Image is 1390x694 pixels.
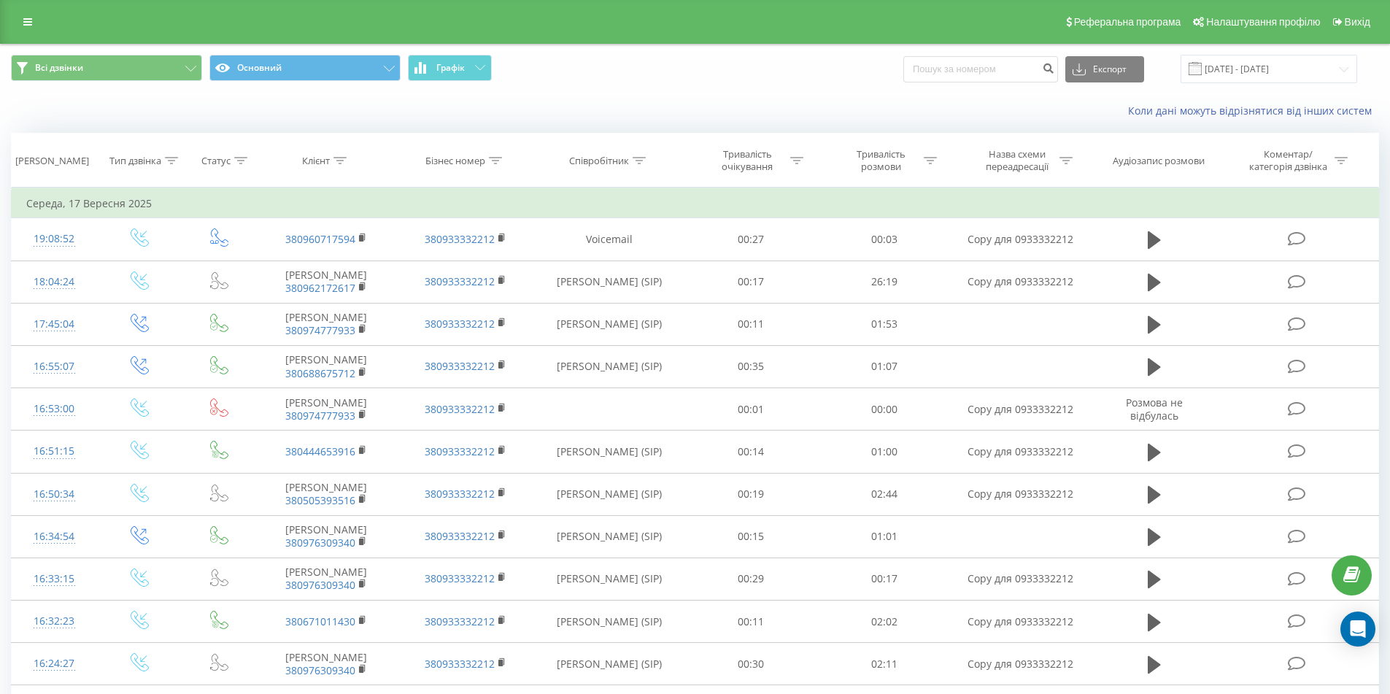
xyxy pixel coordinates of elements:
[535,261,684,303] td: [PERSON_NAME] (SIP)
[436,63,465,73] span: Графік
[26,352,82,381] div: 16:55:07
[818,303,951,345] td: 01:53
[818,473,951,515] td: 02:44
[285,536,355,550] a: 380976309340
[818,345,951,388] td: 01:07
[684,515,818,558] td: 00:15
[1206,16,1320,28] span: Налаштування профілю
[818,388,951,431] td: 00:00
[285,366,355,380] a: 380688675712
[257,558,395,600] td: [PERSON_NAME]
[818,431,951,473] td: 01:00
[425,444,495,458] a: 380933332212
[535,345,684,388] td: [PERSON_NAME] (SIP)
[257,515,395,558] td: [PERSON_NAME]
[26,480,82,509] div: 16:50:34
[951,218,1089,261] td: Copy для 0933332212
[285,614,355,628] a: 380671011430
[951,473,1089,515] td: Copy для 0933332212
[26,565,82,593] div: 16:33:15
[535,431,684,473] td: [PERSON_NAME] (SIP)
[684,601,818,643] td: 00:11
[818,601,951,643] td: 02:02
[684,643,818,685] td: 00:30
[425,657,495,671] a: 380933332212
[12,189,1379,218] td: Середа, 17 Вересня 2025
[201,155,231,167] div: Статус
[978,148,1056,173] div: Назва схеми переадресації
[285,323,355,337] a: 380974777933
[425,359,495,373] a: 380933332212
[35,62,83,74] span: Всі дзвінки
[535,303,684,345] td: [PERSON_NAME] (SIP)
[26,649,82,678] div: 16:24:27
[109,155,161,167] div: Тип дзвінка
[257,473,395,515] td: [PERSON_NAME]
[1065,56,1144,82] button: Експорт
[684,473,818,515] td: 00:19
[425,274,495,288] a: 380933332212
[684,345,818,388] td: 00:35
[425,614,495,628] a: 380933332212
[425,155,485,167] div: Бізнес номер
[26,437,82,466] div: 16:51:15
[408,55,492,81] button: Графік
[425,487,495,501] a: 380933332212
[684,558,818,600] td: 00:29
[842,148,920,173] div: Тривалість розмови
[535,601,684,643] td: [PERSON_NAME] (SIP)
[26,225,82,253] div: 19:08:52
[26,310,82,339] div: 17:45:04
[26,523,82,551] div: 16:34:54
[535,218,684,261] td: Voicemail
[818,558,951,600] td: 00:17
[569,155,629,167] div: Співробітник
[1074,16,1181,28] span: Реферальна програма
[209,55,401,81] button: Основний
[818,218,951,261] td: 00:03
[818,643,951,685] td: 02:11
[257,345,395,388] td: [PERSON_NAME]
[26,395,82,423] div: 16:53:00
[26,607,82,636] div: 16:32:23
[285,232,355,246] a: 380960717594
[684,388,818,431] td: 00:01
[425,317,495,331] a: 380933332212
[951,558,1089,600] td: Copy для 0933332212
[285,409,355,423] a: 380974777933
[1126,396,1183,423] span: Розмова не відбулась
[285,663,355,677] a: 380976309340
[818,261,951,303] td: 26:19
[708,148,787,173] div: Тривалість очікування
[684,303,818,345] td: 00:11
[302,155,330,167] div: Клієнт
[951,388,1089,431] td: Copy для 0933332212
[535,558,684,600] td: [PERSON_NAME] (SIP)
[1246,148,1331,173] div: Коментар/категорія дзвінка
[257,303,395,345] td: [PERSON_NAME]
[903,56,1058,82] input: Пошук за номером
[818,515,951,558] td: 01:01
[257,643,395,685] td: [PERSON_NAME]
[1128,104,1379,117] a: Коли дані можуть відрізнятися вiд інших систем
[535,515,684,558] td: [PERSON_NAME] (SIP)
[15,155,89,167] div: [PERSON_NAME]
[11,55,202,81] button: Всі дзвінки
[425,571,495,585] a: 380933332212
[285,493,355,507] a: 380505393516
[951,261,1089,303] td: Copy для 0933332212
[26,268,82,296] div: 18:04:24
[684,218,818,261] td: 00:27
[425,529,495,543] a: 380933332212
[257,388,395,431] td: [PERSON_NAME]
[1345,16,1370,28] span: Вихід
[535,473,684,515] td: [PERSON_NAME] (SIP)
[425,402,495,416] a: 380933332212
[285,281,355,295] a: 380962172617
[425,232,495,246] a: 380933332212
[257,261,395,303] td: [PERSON_NAME]
[285,578,355,592] a: 380976309340
[951,643,1089,685] td: Copy для 0933332212
[1340,612,1375,647] div: Open Intercom Messenger
[535,643,684,685] td: [PERSON_NAME] (SIP)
